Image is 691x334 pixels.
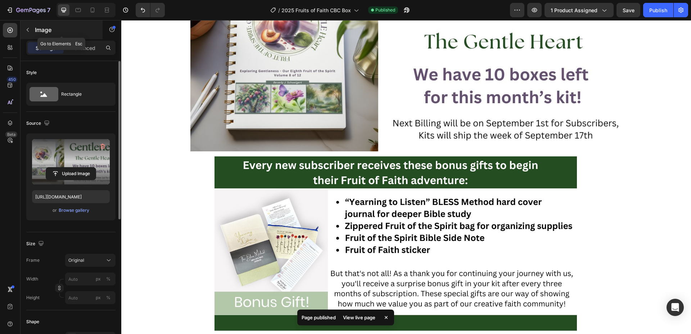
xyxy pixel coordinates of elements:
[68,257,84,264] span: Original
[3,3,54,17] button: 7
[47,6,50,14] p: 7
[617,3,640,17] button: Save
[36,44,56,52] p: Settings
[302,314,336,321] p: Page published
[106,294,110,301] div: %
[35,26,96,34] p: Image
[7,77,17,82] div: 450
[667,299,684,316] div: Open Intercom Messenger
[106,276,110,282] div: %
[93,136,476,303] img: gempages_489771732538754187-bc059d78-582e-4906-b52a-9c45e366588c.jpg
[32,190,110,203] input: https://example.com/image.jpg
[65,291,116,304] input: px%
[551,6,597,14] span: 1 product assigned
[61,86,105,102] div: Rectangle
[278,6,280,14] span: /
[623,7,634,13] span: Save
[136,3,165,17] div: Undo/Redo
[53,206,57,215] span: or
[121,20,691,334] iframe: Design area
[59,207,89,214] div: Browse gallery
[71,44,95,52] p: Advanced
[26,294,40,301] label: Height
[26,69,37,76] div: Style
[545,3,614,17] button: 1 product assigned
[5,132,17,137] div: Beta
[65,273,116,285] input: px%
[58,207,90,214] button: Browse gallery
[46,167,96,180] button: Upload Image
[96,294,101,301] div: px
[26,319,39,325] div: Shape
[26,276,38,282] label: Width
[339,312,380,322] div: View live page
[26,257,40,264] label: Frame
[649,6,667,14] div: Publish
[26,239,45,249] div: Size
[94,275,103,283] button: %
[281,6,351,14] span: 2025 Fruits of Faith CBC Box
[94,293,103,302] button: %
[65,254,116,267] button: Original
[96,276,101,282] div: px
[375,7,395,13] span: Published
[643,3,673,17] button: Publish
[104,275,113,283] button: px
[26,119,51,128] div: Source
[104,293,113,302] button: px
